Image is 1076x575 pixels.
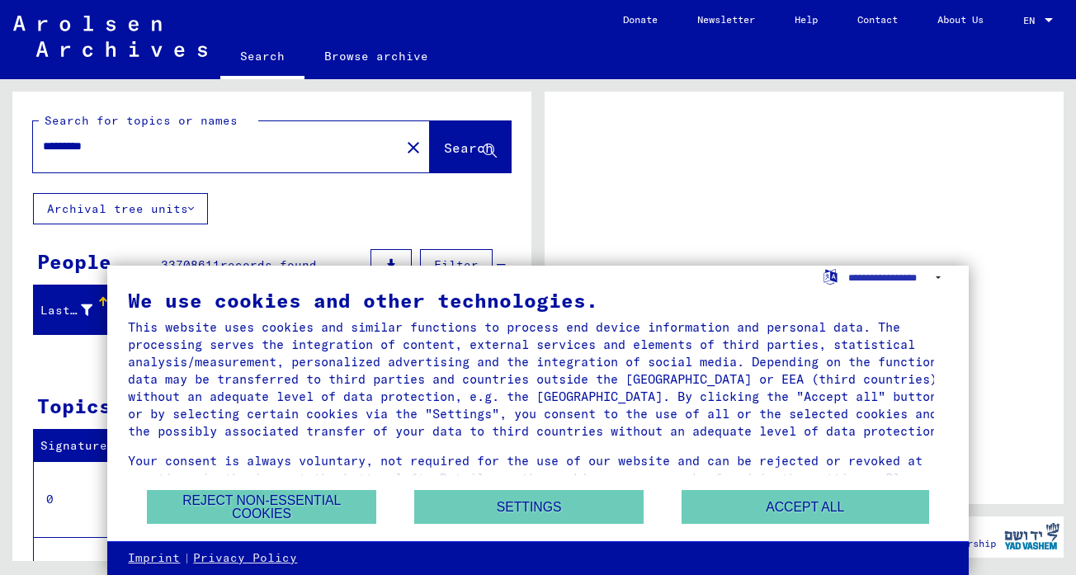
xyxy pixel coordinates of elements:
[220,257,317,272] span: records found
[1023,15,1041,26] span: EN
[444,139,493,156] span: Search
[193,550,297,567] a: Privacy Policy
[40,297,113,323] div: Last Name
[128,550,180,567] a: Imprint
[128,318,947,440] div: This website uses cookies and similar functions to process end device information and personal da...
[40,302,92,319] div: Last Name
[434,257,479,272] span: Filter
[128,290,947,310] div: We use cookies and other technologies.
[147,490,376,524] button: Reject non-essential cookies
[33,193,208,224] button: Archival tree units
[40,433,151,460] div: Signature
[13,16,207,57] img: Arolsen_neg.svg
[403,138,423,158] mat-icon: close
[161,257,220,272] span: 33708611
[414,490,644,524] button: Settings
[34,461,148,537] td: 0
[220,36,304,79] a: Search
[37,391,111,421] div: Topics
[420,249,493,280] button: Filter
[37,247,111,276] div: People
[304,36,448,76] a: Browse archive
[34,287,110,333] mat-header-cell: Last Name
[45,113,238,128] mat-label: Search for topics or names
[430,121,511,172] button: Search
[682,490,929,524] button: Accept all
[40,437,134,455] div: Signature
[397,130,430,163] button: Clear
[128,452,947,504] div: Your consent is always voluntary, not required for the use of our website and can be rejected or ...
[1001,516,1063,557] img: yv_logo.png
